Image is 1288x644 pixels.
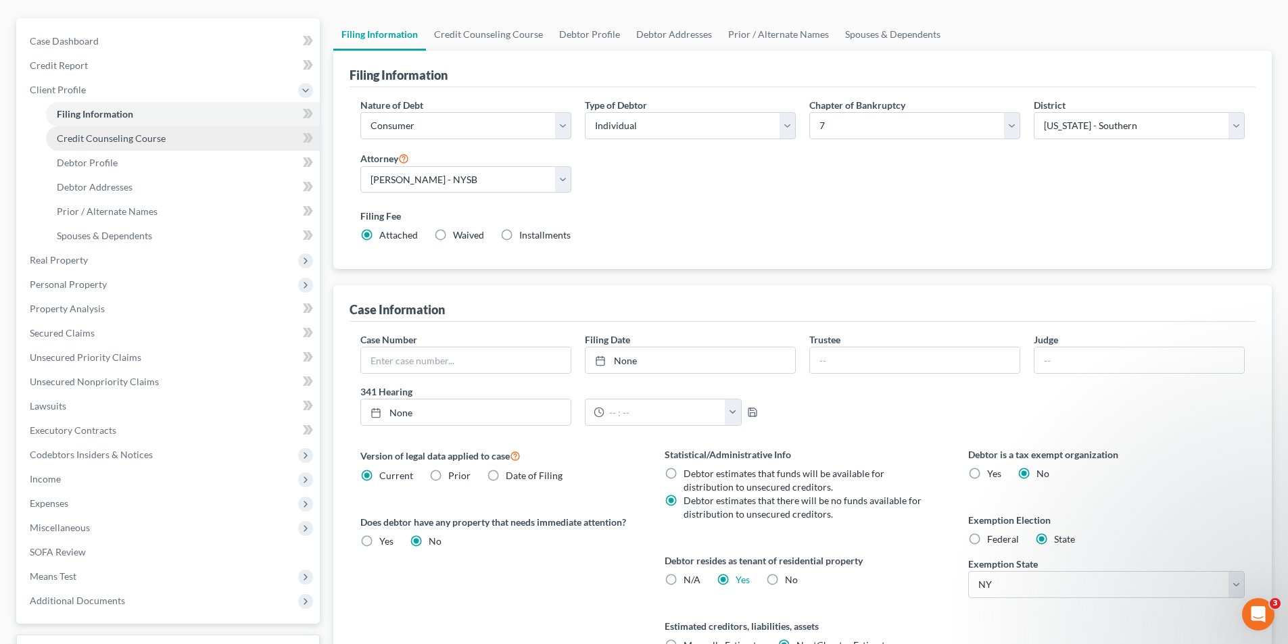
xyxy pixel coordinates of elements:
span: Credit Report [30,59,88,71]
img: Profile image for Lindsey [16,97,43,124]
div: • [DATE] [129,311,167,325]
label: District [1034,98,1066,112]
label: Chapter of Bankruptcy [809,98,905,112]
span: Installments [519,229,571,241]
span: Reminder! Form Preview Helper Webinar is [DATE]! 🚀 Join us at 3pm ET for an overview of the updat... [48,348,1026,359]
div: • [DATE] [129,261,167,275]
div: Close [237,5,262,30]
span: Filing Information [57,108,133,120]
span: Personal Property [30,278,107,290]
span: Unsecured Nonpriority Claims [30,376,159,387]
span: Current [379,470,413,481]
input: -- [810,347,1020,373]
div: [PERSON_NAME] [48,211,126,225]
span: Additional Documents [30,595,125,606]
div: [PERSON_NAME] [48,311,126,325]
a: Debtor Profile [46,151,320,175]
span: Debtor Profile [57,157,118,168]
span: Case Dashboard [30,35,99,47]
span: Debtor estimates that there will be no funds available for distribution to unsecured creditors. [684,495,922,520]
span: No [429,535,442,547]
span: Lawsuits [30,400,66,412]
h1: Messages [100,6,173,29]
span: Real Property [30,254,88,266]
span: Client Profile [30,84,86,95]
img: Profile image for Emma [16,47,43,74]
iframe: Intercom live chat [1242,598,1274,630]
img: Profile image for Emma [16,197,43,224]
label: Version of legal data applied to case [360,447,637,464]
div: [PERSON_NAME] [48,261,126,275]
span: No [1036,468,1049,479]
span: Miscellaneous [30,522,90,533]
a: Filing Information [46,102,320,126]
span: Unsecured Priority Claims [30,351,141,363]
button: Messages [90,422,180,476]
label: Trustee [809,332,840,347]
img: Profile image for Katie [16,347,43,374]
span: Debtor Addresses [57,181,133,193]
a: None [586,347,795,373]
a: Credit Counseling Course [426,18,551,51]
span: Spouses & Dependents [57,230,152,241]
div: • [DATE] [129,411,167,425]
a: Executory Contracts [19,418,320,443]
a: Property Analysis [19,297,320,321]
div: • [DATE] [129,361,167,375]
label: Statistical/Administrative Info [665,447,941,462]
a: Credit Report [19,53,320,78]
span: Codebtors Insiders & Notices [30,449,153,460]
span: Secured Claims [30,327,95,339]
label: Attorney [360,150,409,166]
label: Exemption Election [968,513,1245,527]
span: Attached [379,229,418,241]
span: Property Analysis [30,303,105,314]
div: • [DATE] [129,111,167,125]
div: Filing Information [350,67,448,83]
span: Waived [453,229,484,241]
span: Debtor estimates that funds will be available for distribution to unsecured creditors. [684,468,884,493]
span: Expenses [30,497,68,509]
a: Yes [736,574,750,585]
label: Filing Fee [360,209,1245,223]
div: [PERSON_NAME] [48,161,126,175]
label: Nature of Debt [360,98,423,112]
img: Profile image for Lindsey [16,297,43,324]
a: Lawsuits [19,394,320,418]
button: Send us a message [62,380,208,407]
span: Home [31,455,59,465]
button: Help [181,422,270,476]
span: Messages [109,455,161,465]
label: Does debtor have any property that needs immediate attention? [360,515,637,529]
div: [PERSON_NAME] [48,111,126,125]
label: Debtor resides as tenant of residential property [665,553,941,568]
label: Filing Date [585,332,630,347]
a: Prior / Alternate Names [720,18,837,51]
img: Profile image for Lindsey [16,247,43,274]
img: Profile image for Kelly [16,147,43,174]
a: Filing Information [333,18,426,51]
a: Debtor Addresses [628,18,720,51]
div: • [DATE] [129,211,167,225]
span: No [785,574,798,585]
span: Yes [987,468,1001,479]
a: Prior / Alternate Names [46,199,320,224]
a: SOFA Review [19,540,320,564]
a: Spouses & Dependents [46,224,320,248]
span: Prior / Alternate Names [57,205,158,217]
div: [PERSON_NAME] [48,61,126,75]
span: To fill in line 16C, you will need to change the Nature of Debt from "Consumer" to "Other". You c... [48,198,1145,209]
label: Type of Debtor [585,98,647,112]
label: Estimated creditors, liabilities, assets [665,619,941,633]
div: Case Information [350,301,445,318]
span: Federal [987,533,1019,545]
a: Secured Claims [19,321,320,345]
label: Judge [1034,332,1058,347]
span: Credit Counseling Course [57,132,166,144]
span: Yes [379,535,393,547]
span: 3 [1270,598,1281,609]
div: • [DATE] [129,161,167,175]
label: 341 Hearing [354,385,803,399]
img: Profile image for James [16,397,43,424]
span: Hi there! You can download and print those forms without watermarks in the Download & Print tab i... [48,98,943,109]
